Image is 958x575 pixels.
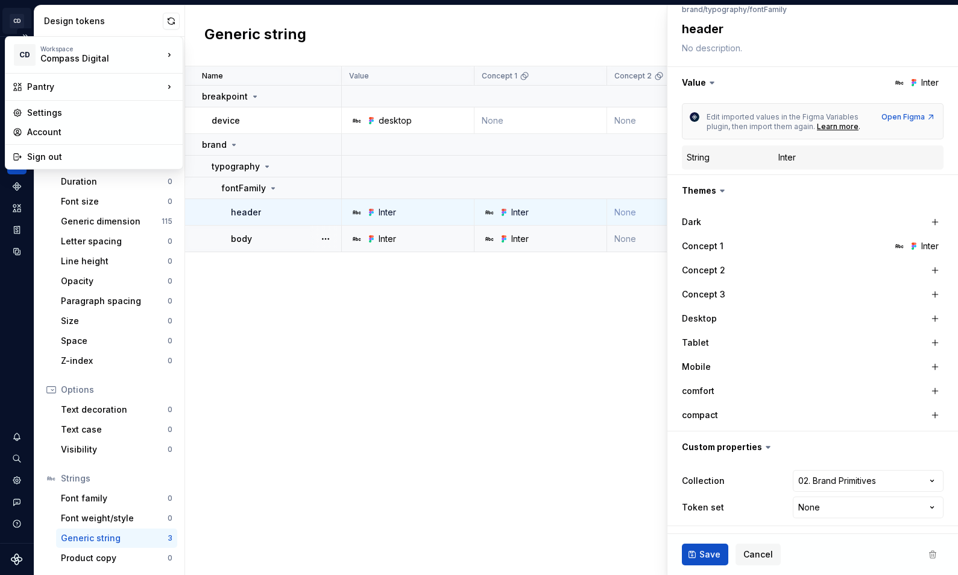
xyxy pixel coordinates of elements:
div: Workspace [40,45,163,52]
div: Sign out [27,151,175,163]
div: Compass Digital [40,52,143,65]
div: Settings [27,107,175,119]
div: Account [27,126,175,138]
div: Pantry [27,81,163,93]
div: CD [14,44,36,66]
